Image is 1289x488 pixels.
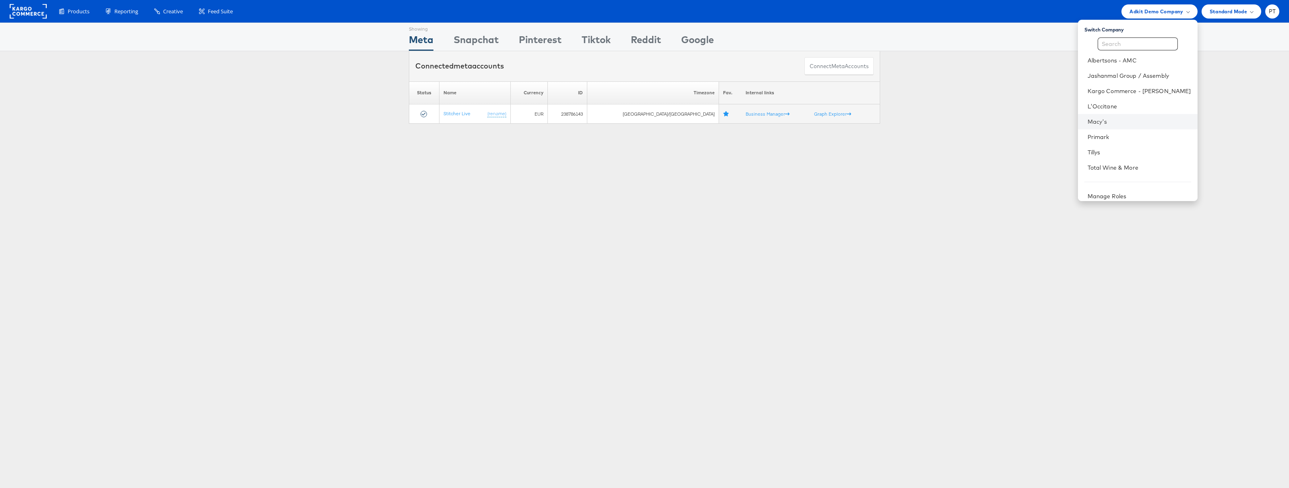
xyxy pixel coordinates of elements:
span: Products [68,8,89,15]
input: Search [1098,37,1178,50]
span: meta [831,62,845,70]
div: Showing [409,23,433,33]
a: Albertsons - AMC [1088,56,1191,64]
a: Jashanmal Group / Assembly [1088,72,1191,80]
a: (rename) [487,110,506,117]
div: Pinterest [519,33,562,51]
div: Switch Company [1084,23,1198,33]
a: Tillys [1088,148,1191,156]
th: Name [439,81,510,104]
div: Snapchat [454,33,499,51]
button: ConnectmetaAccounts [804,57,874,75]
a: Graph Explorer [814,111,851,117]
div: Tiktok [582,33,611,51]
a: Macy's [1088,118,1191,126]
a: Stitcher Live [443,110,470,116]
div: Connected accounts [415,61,504,71]
span: Reporting [114,8,138,15]
th: Currency [510,81,547,104]
span: Feed Suite [208,8,233,15]
th: ID [547,81,587,104]
a: Total Wine & More [1088,164,1191,172]
td: EUR [510,104,547,124]
div: Meta [409,33,433,51]
a: Manage Roles [1088,193,1127,200]
td: [GEOGRAPHIC_DATA]/[GEOGRAPHIC_DATA] [587,104,719,124]
span: PT [1269,9,1276,14]
span: Creative [163,8,183,15]
span: Standard Mode [1210,7,1247,16]
a: Kargo Commerce - [PERSON_NAME] [1088,87,1191,95]
div: Reddit [631,33,661,51]
th: Timezone [587,81,719,104]
span: meta [454,61,472,71]
td: 238786143 [547,104,587,124]
a: Primark [1088,133,1191,141]
div: Google [681,33,714,51]
th: Status [409,81,439,104]
span: Adkit Demo Company [1129,7,1183,16]
a: L'Occitane [1088,102,1191,110]
a: Business Manager [746,111,790,117]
